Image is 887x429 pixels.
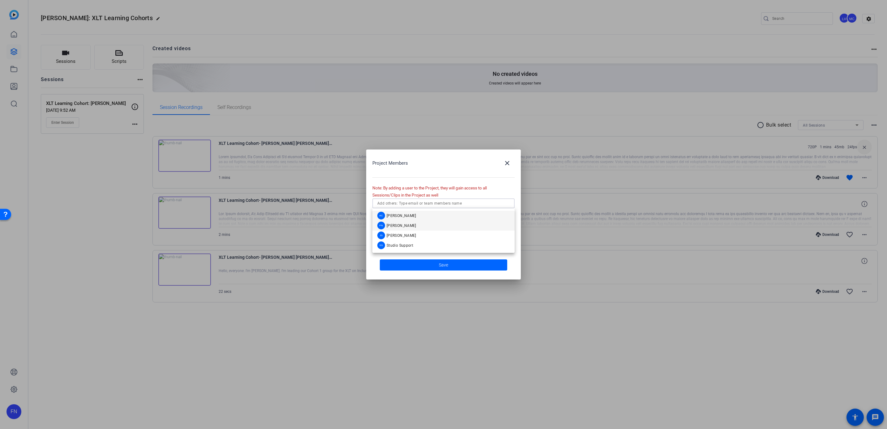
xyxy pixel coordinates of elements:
[377,232,385,239] div: JS
[380,259,507,271] button: Save
[387,243,413,248] span: Studio Support
[377,241,385,249] div: SS
[372,185,487,197] span: Note: By adding a user to the Project, they will gain access to all Sessions/Clips in the Project...
[439,262,448,268] span: Save
[377,200,510,207] input: Add others: Type email or team members name
[372,156,515,171] div: Project Members
[387,223,416,228] span: [PERSON_NAME]
[387,213,416,218] span: [PERSON_NAME]
[387,233,416,238] span: [PERSON_NAME]
[377,222,385,229] div: FN
[377,212,385,219] div: AC
[503,159,511,167] mat-icon: close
